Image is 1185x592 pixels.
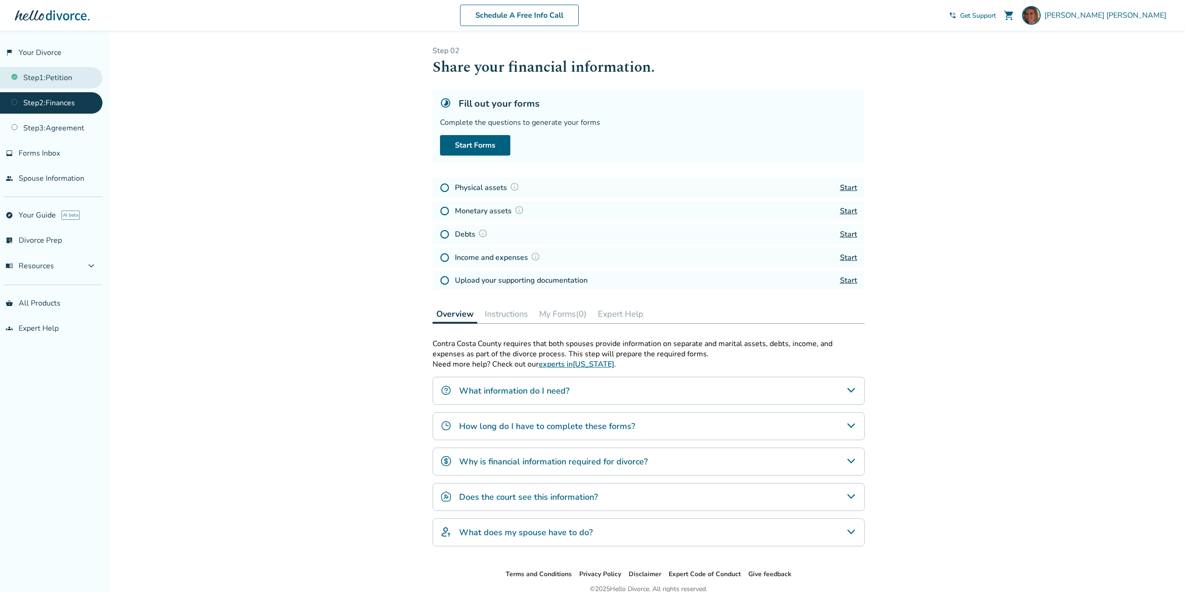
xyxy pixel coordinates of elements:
p: Step 0 2 [433,46,865,56]
img: Why is financial information required for divorce? [440,456,452,467]
span: expand_more [86,260,97,272]
h1: Share your financial information. [433,56,865,79]
span: inbox [6,150,13,157]
iframe: Chat Widget [1138,547,1185,592]
img: What does my spouse have to do? [440,526,452,538]
div: What information do I need? [433,377,865,405]
div: Complete the questions to generate your forms [440,117,857,128]
li: Disclaimer [629,569,661,580]
span: Get Support [960,11,996,20]
h4: Physical assets [455,182,522,194]
img: Question Mark [531,252,540,261]
a: Start [840,275,857,286]
h4: How long do I have to complete these forms? [459,420,635,432]
span: list_alt_check [6,237,13,244]
a: Schedule A Free Info Call [460,5,579,26]
img: How long do I have to complete these forms? [440,420,452,431]
img: Not Started [440,183,449,192]
h4: Income and expenses [455,252,543,264]
h4: Monetary assets [455,205,527,217]
a: Expert Code of Conduct [669,570,741,578]
h4: What information do I need? [459,385,569,397]
div: What does my spouse have to do? [433,518,865,546]
span: phone_in_talk [949,12,956,19]
img: Question Mark [510,182,519,191]
div: Why is financial information required for divorce? [433,448,865,476]
span: [PERSON_NAME] [PERSON_NAME] [1044,10,1170,20]
a: Start [840,183,857,193]
h4: What does my spouse have to do? [459,526,593,538]
span: flag_2 [6,49,13,56]
span: Forms Inbox [19,148,60,158]
h5: Fill out your forms [459,97,540,110]
img: Question Mark [478,229,488,238]
p: Contra Costa County requires that both spouses provide information on separate and marital assets... [433,339,865,359]
a: experts in[US_STATE] [539,359,614,369]
a: Start [840,252,857,263]
img: What information do I need? [440,385,452,396]
span: menu_book [6,262,13,270]
img: Not Started [440,253,449,262]
h4: Does the court see this information? [459,491,598,503]
img: Lucy Cordero [1022,6,1041,25]
h4: Upload your supporting documentation [455,275,588,286]
a: Terms and Conditions [506,570,572,578]
h4: Why is financial information required for divorce? [459,456,648,468]
div: Does the court see this information? [433,483,865,511]
li: Give feedback [748,569,792,580]
div: How long do I have to complete these forms? [433,412,865,440]
button: Overview [433,305,477,324]
span: explore [6,211,13,219]
h4: Debts [455,228,490,240]
span: AI beta [61,211,80,220]
a: Privacy Policy [579,570,621,578]
span: shopping_cart [1003,10,1015,21]
a: phone_in_talkGet Support [949,11,996,20]
span: shopping_basket [6,299,13,307]
img: Not Started [440,230,449,239]
span: groups [6,325,13,332]
p: Need more help? Check out our . [433,359,865,369]
span: Resources [6,261,54,271]
img: Does the court see this information? [440,491,452,502]
button: My Forms(0) [535,305,590,323]
img: Question Mark [515,205,524,215]
button: Instructions [481,305,532,323]
a: Start [840,206,857,216]
a: Start [840,229,857,239]
img: Not Started [440,276,449,285]
button: Expert Help [594,305,647,323]
span: people [6,175,13,182]
a: Start Forms [440,135,510,156]
img: Not Started [440,206,449,216]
